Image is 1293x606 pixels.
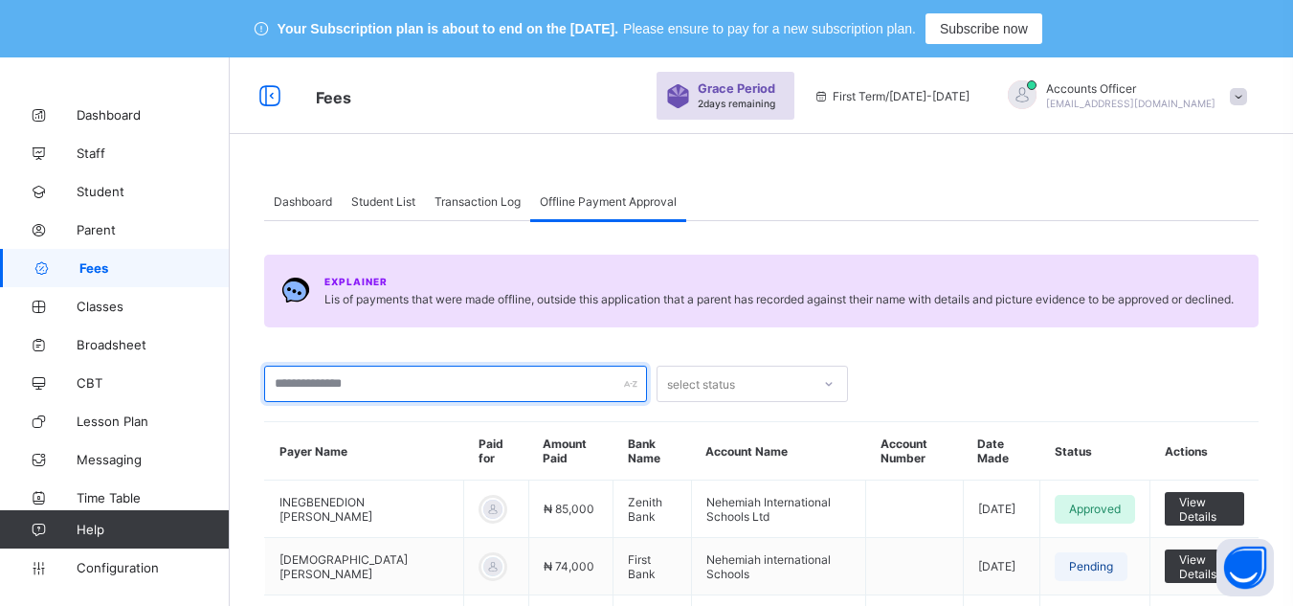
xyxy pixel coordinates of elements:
span: Transaction Log [435,194,521,209]
th: Status [1040,422,1150,481]
span: ₦ 74,000 [544,559,594,573]
th: Account Name [691,422,866,481]
td: Zenith Bank [613,481,691,538]
span: Accounts Officer [1046,81,1215,96]
span: CBT [77,375,230,391]
span: Dashboard [274,194,332,209]
span: Broadsheet [77,337,230,352]
img: Chat.054c5d80b312491b9f15f6fadeacdca6.svg [281,276,310,304]
span: View Details [1179,495,1230,524]
span: Lesson Plan [77,414,230,429]
span: Lis of payments that were made offline, outside this application that a parent has recorded again... [324,292,1234,306]
div: AccountsOfficer [989,80,1257,112]
td: Nehemiah international Schools [691,538,866,595]
span: Classes [77,299,230,314]
span: Messaging [77,452,230,467]
span: Explainer [324,276,388,287]
th: Account Number [866,422,963,481]
span: Offline Payment Approval [540,194,677,209]
th: Payer Name [265,422,464,481]
td: [DATE] [963,538,1040,595]
td: Nehemiah International Schools Ltd [691,481,866,538]
span: Parent [77,222,230,237]
span: ₦ 85,000 [544,502,594,516]
span: Dashboard [77,107,230,123]
th: Amount Paid [528,422,613,481]
span: Pending [1069,559,1113,573]
th: Bank Name [613,422,691,481]
span: Subscribe now [940,21,1028,36]
span: Staff [77,146,230,161]
td: First Bank [613,538,691,595]
span: Configuration [77,560,229,575]
span: Time Table [77,490,230,505]
span: Grace Period [698,81,775,96]
span: Fees [316,88,351,107]
span: Please ensure to pay for a new subscription plan. [623,21,916,36]
td: [DATE] [963,481,1040,538]
img: sticker-purple.71386a28dfed39d6af7621340158ba97.svg [666,84,690,108]
span: Fees [79,260,230,276]
span: View Details [1179,552,1230,581]
button: Open asap [1216,539,1274,596]
div: select status [667,366,735,402]
span: Student List [351,194,415,209]
span: INEGBENEDION [PERSON_NAME] [279,495,449,524]
th: Paid for [464,422,529,481]
span: Help [77,522,229,537]
span: Your Subscription plan is about to end on the [DATE]. [278,21,618,36]
span: [EMAIL_ADDRESS][DOMAIN_NAME] [1046,98,1215,109]
th: Date Made [963,422,1040,481]
span: 2 days remaining [698,98,775,109]
th: Actions [1150,422,1259,481]
span: Student [77,184,230,199]
span: [DEMOGRAPHIC_DATA][PERSON_NAME] [279,552,449,581]
span: session/term information [814,89,970,103]
span: Approved [1069,502,1121,516]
